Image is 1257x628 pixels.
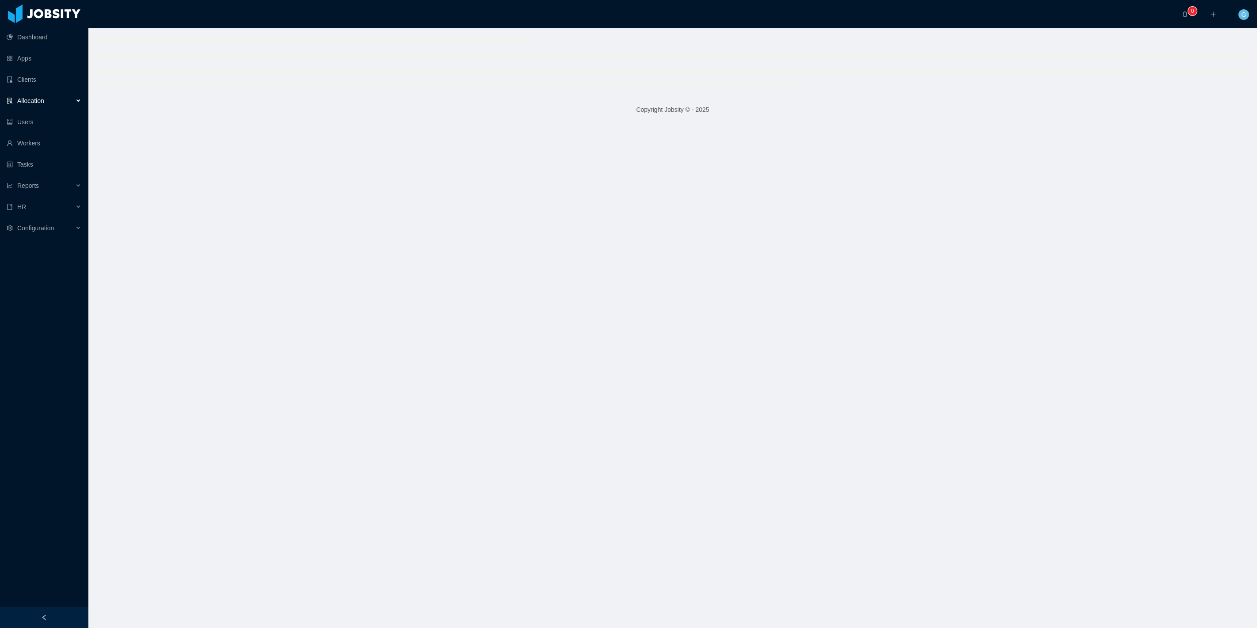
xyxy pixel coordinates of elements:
[1242,9,1246,20] span: G
[7,134,81,152] a: icon: userWorkers
[7,71,81,88] a: icon: auditClients
[7,204,13,210] i: icon: book
[88,95,1257,125] footer: Copyright Jobsity © - 2025
[7,28,81,46] a: icon: pie-chartDashboard
[1182,11,1188,17] i: icon: bell
[1188,7,1197,15] sup: 0
[17,97,44,104] span: Allocation
[7,113,81,131] a: icon: robotUsers
[7,156,81,173] a: icon: profileTasks
[17,182,39,189] span: Reports
[7,225,13,231] i: icon: setting
[17,225,54,232] span: Configuration
[7,98,13,104] i: icon: solution
[17,203,26,210] span: HR
[1210,11,1216,17] i: icon: plus
[7,183,13,189] i: icon: line-chart
[7,49,81,67] a: icon: appstoreApps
